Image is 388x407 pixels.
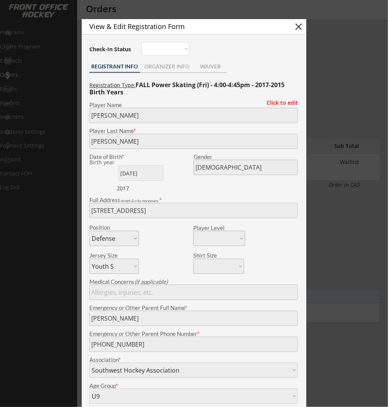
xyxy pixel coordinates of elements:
[89,285,298,300] input: Allergies, injuries, etc.
[89,305,298,311] div: Emergency or Other Parent Full Name
[89,154,139,160] div: Date of Birth
[117,185,165,192] div: 2017
[89,64,140,69] div: REGISTRANT INFO
[89,128,298,134] div: Player Last Name
[193,225,245,231] div: Player Level
[134,278,168,285] em: (if applicable)
[89,47,133,52] div: Check-In Status
[89,253,129,258] div: Jersey Size
[89,383,298,389] div: Age Group
[89,102,298,108] div: Player Name
[194,64,227,69] div: WAIVER
[261,100,298,105] div: Click to edit
[89,225,129,230] div: Position
[89,357,298,363] div: Association
[140,64,194,69] div: ORGANIZER INFO
[194,154,298,160] div: Gender
[89,81,286,96] strong: FALL Power Skating (Fri) - 4:00-4:45pm - 2017-2015 Birth Years
[89,81,136,89] u: Registration Type:
[89,279,298,285] div: Medical Concerns
[89,203,298,218] input: Street, City, Province/State
[120,198,158,203] em: street & city necessary
[89,197,298,203] div: Full Address
[293,21,304,32] button: close
[89,23,280,30] div: View & Edit Registration Form
[193,253,233,258] div: Shirt Size
[89,160,137,165] div: Birth year
[89,160,137,165] div: We are transitioning the system to collect and store date of birth instead of just birth year to ...
[89,331,298,337] div: Emergency or Other Parent Phone Number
